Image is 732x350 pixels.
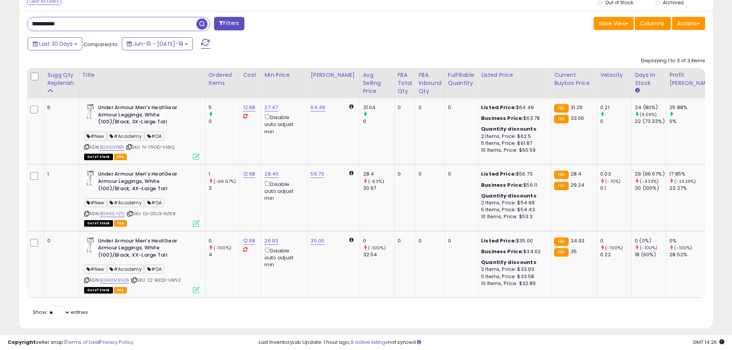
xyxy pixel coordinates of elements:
div: Min Price [264,71,304,79]
div: [PERSON_NAME] [310,71,356,79]
span: | SKU: 22-B3QS-UMVZ [131,277,181,283]
b: Quantity discounts [481,259,536,266]
a: B0942LYZTJ [100,211,125,217]
a: Terms of Use [66,338,98,346]
div: 0 (0%) [635,237,666,244]
div: : [481,126,545,133]
div: 28.52% [669,251,718,258]
div: Profit [PERSON_NAME] [669,71,715,87]
b: Quantity discounts [481,192,536,199]
div: ASIN: [84,104,199,159]
b: Under Armour Men's HeatGear Armour Leggings, White (100)/Black, XX-Large Tall [98,237,191,261]
span: 2025-08-18 14:26 GMT [693,338,724,346]
button: Actions [672,17,705,30]
span: 35 [571,248,577,255]
div: 0 [363,237,394,244]
div: $34.62 [481,248,545,255]
button: Last 30 Days [28,37,82,50]
div: 0 [363,118,394,125]
span: Last 30 Days [39,40,73,48]
a: 12.68 [243,170,256,178]
span: #Academy [107,265,144,274]
div: 0 [448,237,472,244]
div: 29 (96.67%) [635,171,666,177]
div: 10 Items, Price: $32.89 [481,280,545,287]
th: Please note that this number is a calculation based on your required days of coverage and your ve... [44,68,79,98]
img: 314kYtToyML._SL40_.jpg [84,171,96,186]
small: FBA [554,171,568,179]
div: 10 Items, Price: $60.59 [481,147,545,154]
b: Business Price: [481,181,523,189]
div: 24 (80%) [635,104,666,111]
div: 23.27% [669,185,718,192]
div: 0 [418,237,439,244]
small: (-100%) [605,245,623,251]
span: Show: entries [33,309,88,316]
div: 30 (100%) [635,185,666,192]
span: #New [84,132,107,141]
div: 0 [600,118,631,125]
div: 6 [47,104,73,111]
div: 0 [448,104,472,111]
div: Disable auto adjust min [264,180,301,202]
span: | SKU: DJ-O0J3-NZR8 [126,211,176,217]
span: 34.93 [571,237,585,244]
div: Ordered Items [209,71,237,87]
div: 0 [418,104,439,111]
b: Quantity discounts [481,125,536,133]
div: 2 Items, Price: $62.5 [481,133,545,140]
b: Business Price: [481,114,523,122]
div: 0.03 [600,171,631,177]
span: #OA [145,132,164,141]
div: 25.88% [669,104,718,111]
div: Avg Selling Price [363,71,391,95]
small: (-100%) [674,245,692,251]
span: #New [84,198,107,207]
small: FBA [554,237,568,246]
div: 5 [209,104,240,111]
span: 31.29 [571,104,583,111]
strong: Copyright [8,338,36,346]
div: 0 [448,171,472,177]
div: Listed Price [481,71,548,79]
button: Jun-19 - [DATE]-18 [122,37,193,50]
div: ASIN: [84,237,199,292]
div: Disable auto adjust min [264,113,301,135]
span: All listings that are currently out of stock and unavailable for purchase on Amazon [84,220,113,227]
div: ASIN: [84,171,199,226]
div: 22 (73.33%) [635,118,666,125]
button: Save View [594,17,634,30]
div: Cost [243,71,258,79]
div: Last InventoryLab Update: 1 hour ago, not synced. [259,339,724,346]
span: Columns [640,20,664,27]
a: B0942M9SD5 [100,277,129,284]
div: 5 Items, Price: $61.87 [481,140,545,147]
small: FBA [554,248,568,257]
b: Listed Price: [481,237,516,244]
div: 32.54 [363,251,394,258]
small: (-70%) [605,178,621,184]
span: 29.24 [571,181,585,189]
a: 28.40 [264,170,279,178]
a: 56.73 [310,170,324,178]
div: Displaying 1 to 3 of 3 items [641,57,705,65]
b: Listed Price: [481,104,516,111]
div: Current Buybox Price [554,71,594,87]
a: 12.68 [243,237,256,245]
span: #OA [145,198,164,207]
div: 1 [47,171,73,177]
span: All listings that are currently out of stock and unavailable for purchase on Amazon [84,154,113,160]
small: (-100%) [368,245,386,251]
a: Privacy Policy [100,338,133,346]
span: #Academy [107,132,144,141]
div: 0 [600,237,631,244]
div: FBA inbound Qty [418,71,442,95]
img: 314kYtToyML._SL40_.jpg [84,237,96,253]
div: 31.04 [363,104,394,111]
div: 28.4 [363,171,394,177]
div: 0.22 [600,251,631,258]
small: FBA [554,115,568,123]
a: 64.49 [310,104,325,111]
div: 2 Items, Price: $54.99 [481,199,545,206]
small: (-3.33%) [640,178,659,184]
